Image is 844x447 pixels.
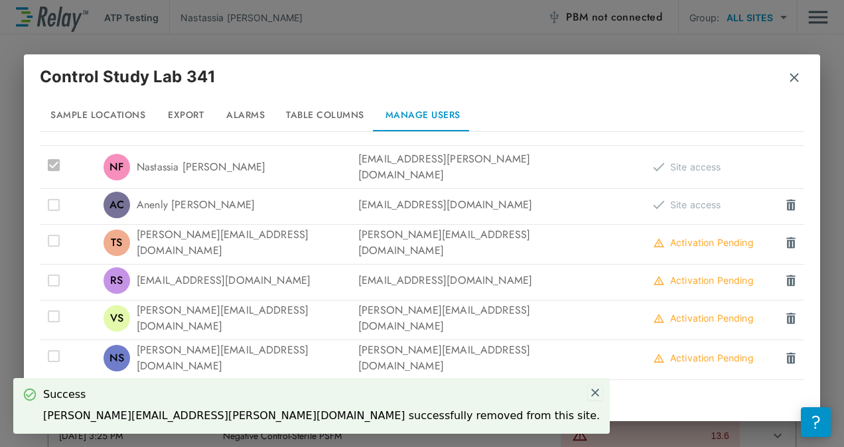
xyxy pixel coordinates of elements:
div: VS [104,305,130,332]
img: check Icon [653,238,665,247]
div: Site access [653,197,721,213]
div: [PERSON_NAME][EMAIL_ADDRESS][DOMAIN_NAME] [358,302,613,334]
button: Manage Users [375,99,471,131]
div: Nastassia [PERSON_NAME] [104,154,358,180]
div: [EMAIL_ADDRESS][DOMAIN_NAME] [358,273,613,288]
img: Success [23,388,36,401]
img: check Icon [653,200,665,210]
div: AC [104,192,130,218]
div: Activation Pending [653,273,754,288]
div: Site access [653,159,721,175]
img: Drawer Icon [784,198,798,212]
div: [PERSON_NAME][EMAIL_ADDRESS][DOMAIN_NAME] [358,227,613,259]
button: Export [156,99,216,131]
div: NS [104,345,130,371]
div: [PERSON_NAME][EMAIL_ADDRESS][DOMAIN_NAME] [104,302,358,334]
img: check Icon [653,353,665,363]
div: [PERSON_NAME][EMAIL_ADDRESS][DOMAIN_NAME] [358,342,613,374]
div: Activation Pending [653,350,754,366]
p: Control Study Lab 341 [40,65,216,89]
div: TS [104,229,130,256]
div: Activation Pending [653,310,754,326]
iframe: Resource center [801,407,831,437]
img: check Icon [653,314,665,323]
img: check Icon [653,162,665,172]
img: Drawer Icon [784,236,798,249]
div: [PERSON_NAME][EMAIL_ADDRESS][DOMAIN_NAME] [104,342,358,374]
div: Activation Pending [653,235,754,251]
div: [EMAIL_ADDRESS][DOMAIN_NAME] [104,267,358,294]
div: Success [43,387,600,403]
img: check Icon [653,276,665,285]
img: Drawer Icon [784,312,798,325]
button: Alarms [216,99,275,131]
div: [EMAIL_ADDRESS][PERSON_NAME][DOMAIN_NAME] [358,151,613,183]
img: Drawer Icon [784,274,798,287]
img: Remove [788,71,801,84]
div: NF [104,154,130,180]
img: Drawer Icon [784,351,798,365]
div: Anenly [PERSON_NAME] [104,192,358,218]
div: [EMAIL_ADDRESS][DOMAIN_NAME] [358,197,613,213]
div: [PERSON_NAME][EMAIL_ADDRESS][DOMAIN_NAME] [104,227,358,259]
img: Close Icon [589,387,601,399]
button: Sample Locations [40,99,156,131]
div: [PERSON_NAME][EMAIL_ADDRESS][PERSON_NAME][DOMAIN_NAME] successfully removed from this site. [43,408,600,424]
button: Table Columns [275,99,375,131]
div: RS [104,267,130,294]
